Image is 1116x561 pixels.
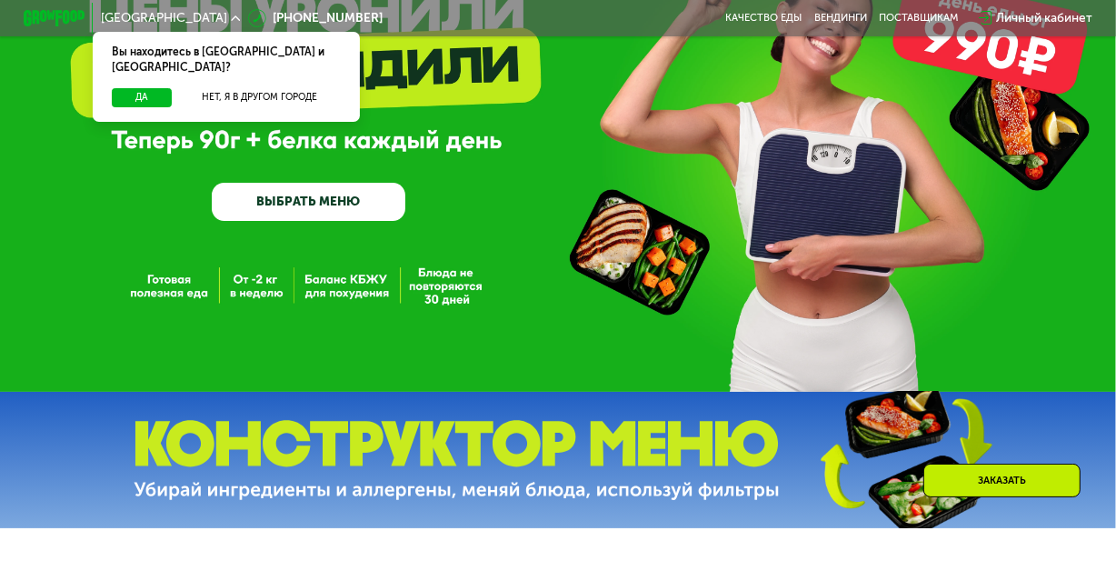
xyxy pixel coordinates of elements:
div: Вы находитесь в [GEOGRAPHIC_DATA] и [GEOGRAPHIC_DATA]? [93,32,359,87]
a: Вендинги [814,12,867,25]
button: Нет, я в другом городе [177,88,341,107]
a: [PHONE_NUMBER] [248,9,383,27]
span: [GEOGRAPHIC_DATA] [101,12,227,25]
div: Заказать [923,464,1081,497]
a: ВЫБРАТЬ МЕНЮ [212,183,404,222]
div: Личный кабинет [996,9,1092,27]
a: Качество еды [725,12,802,25]
button: Да [112,88,172,107]
div: поставщикам [880,12,959,25]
